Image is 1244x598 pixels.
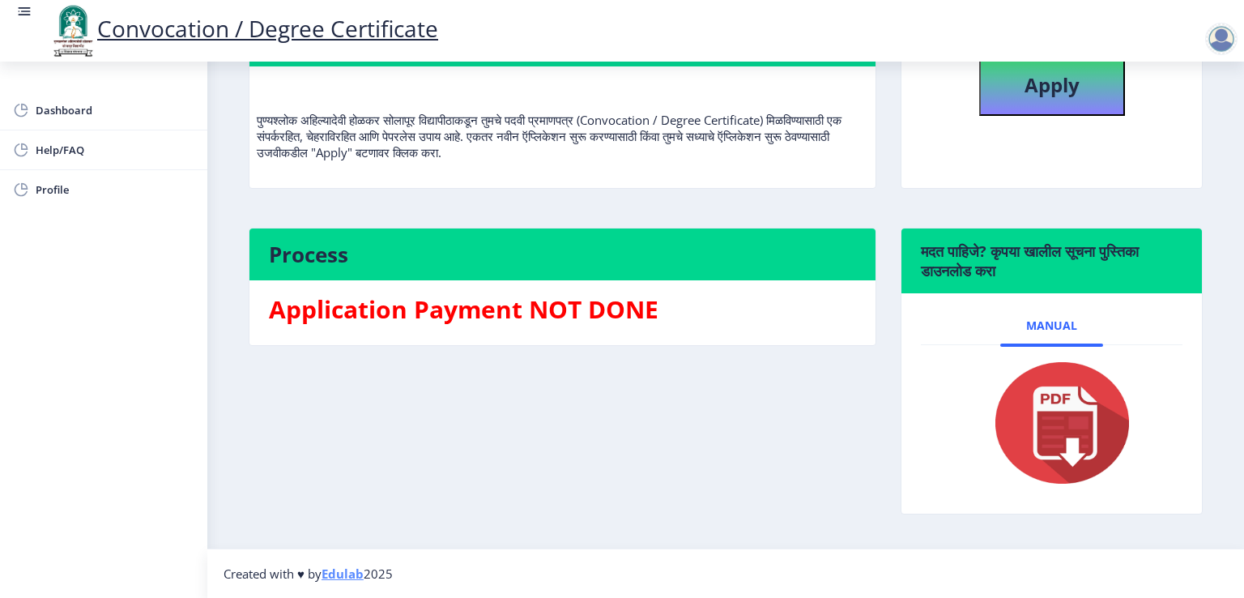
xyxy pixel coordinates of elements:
a: Manual [1000,306,1103,345]
img: pdf.png [971,358,1133,488]
h3: Application Payment NOT DONE [269,293,856,326]
span: Created with ♥ by 2025 [224,566,393,582]
a: Edulab [322,566,364,582]
b: Apply [1025,71,1080,98]
span: Manual [1026,319,1077,332]
span: Help/FAQ [36,140,194,160]
span: Profile [36,180,194,199]
img: logo [49,3,97,58]
a: Convocation / Degree Certificate [49,13,438,44]
h4: Process [269,241,856,267]
span: Dashboard [36,100,194,120]
p: पुण्यश्लोक अहिल्यादेवी होळकर सोलापूर विद्यापीठाकडून तुमचे पदवी प्रमाणपत्र (Convocation / Degree C... [257,79,868,160]
button: Apply [979,59,1125,116]
h6: मदत पाहिजे? कृपया खालील सूचना पुस्तिका डाउनलोड करा [921,241,1182,280]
